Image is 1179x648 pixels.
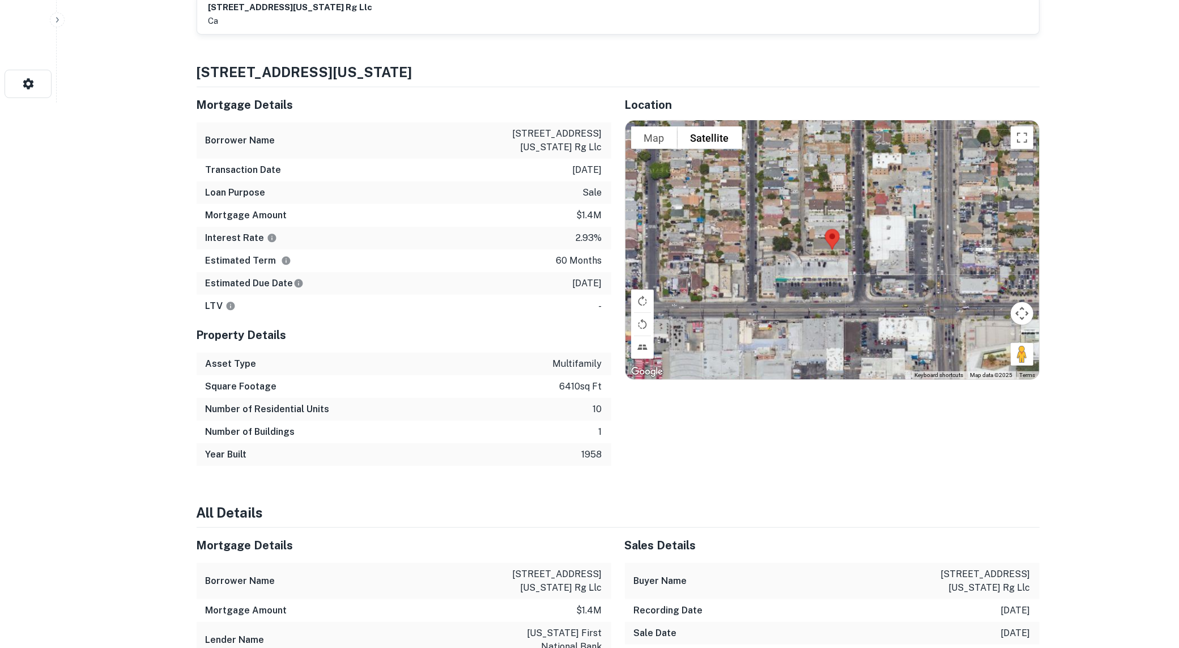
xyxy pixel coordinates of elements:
[599,425,602,439] p: 1
[576,231,602,245] p: 2.93%
[293,278,304,289] svg: Estimate is based on a standard schedule for this type of loan.
[1011,302,1033,325] button: Map camera controls
[1011,343,1033,366] button: Drag Pegman onto the map to open Street View
[556,254,602,268] p: 60 months
[1011,126,1033,149] button: Toggle fullscreen view
[206,403,330,416] h6: Number of Residential Units
[500,567,602,595] p: [STREET_ADDRESS][US_STATE] rg llc
[1122,557,1179,612] iframe: Chat Widget
[553,357,602,371] p: multifamily
[206,425,295,439] h6: Number of Buildings
[625,96,1040,113] h5: Location
[206,357,257,371] h6: Asset Type
[631,336,654,359] button: Tilt map
[678,126,742,149] button: Show satellite imagery
[631,290,654,312] button: Rotate map clockwise
[197,62,1040,82] h4: [STREET_ADDRESS][US_STATE]
[631,313,654,336] button: Rotate map counterclockwise
[634,604,703,617] h6: Recording Date
[206,380,277,393] h6: Square Footage
[206,277,304,290] h6: Estimated Due Date
[583,186,602,200] p: sale
[206,186,266,200] h6: Loan Purpose
[197,96,611,113] h5: Mortgage Details
[206,163,282,177] h6: Transaction Date
[208,14,373,28] p: ca
[628,365,666,379] a: Open this area in Google Maps (opens a new window)
[206,134,275,147] h6: Borrower Name
[500,127,602,154] p: [STREET_ADDRESS][US_STATE] rg llc
[206,254,291,268] h6: Estimated Term
[1020,372,1036,378] a: Terms (opens in new tab)
[197,502,1040,523] h4: All Details
[1001,604,1031,617] p: [DATE]
[915,371,964,379] button: Keyboard shortcuts
[929,567,1031,595] p: [STREET_ADDRESS][US_STATE] rg llc
[582,448,602,461] p: 1958
[577,604,602,617] p: $1.4m
[573,277,602,290] p: [DATE]
[206,604,287,617] h6: Mortgage Amount
[206,574,275,588] h6: Borrower Name
[267,233,277,243] svg: The interest rates displayed on the website are for informational purposes only and may be report...
[206,633,265,647] h6: Lender Name
[1001,626,1031,640] p: [DATE]
[628,365,666,379] img: Google
[225,301,236,311] svg: LTVs displayed on the website are for informational purposes only and may be reported incorrectly...
[634,574,687,588] h6: Buyer Name
[197,537,611,554] h5: Mortgage Details
[281,256,291,266] svg: Term is based on a standard schedule for this type of loan.
[577,209,602,222] p: $1.4m
[206,448,247,461] h6: Year Built
[206,231,277,245] h6: Interest Rate
[208,1,373,14] h6: [STREET_ADDRESS][US_STATE] rg llc
[206,299,236,313] h6: LTV
[634,626,677,640] h6: Sale Date
[573,163,602,177] p: [DATE]
[197,327,611,344] h5: Property Details
[631,126,678,149] button: Show street map
[625,537,1040,554] h5: Sales Details
[560,380,602,393] p: 6410 sq ft
[593,403,602,416] p: 10
[206,209,287,222] h6: Mortgage Amount
[971,372,1013,378] span: Map data ©2025
[599,299,602,313] p: -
